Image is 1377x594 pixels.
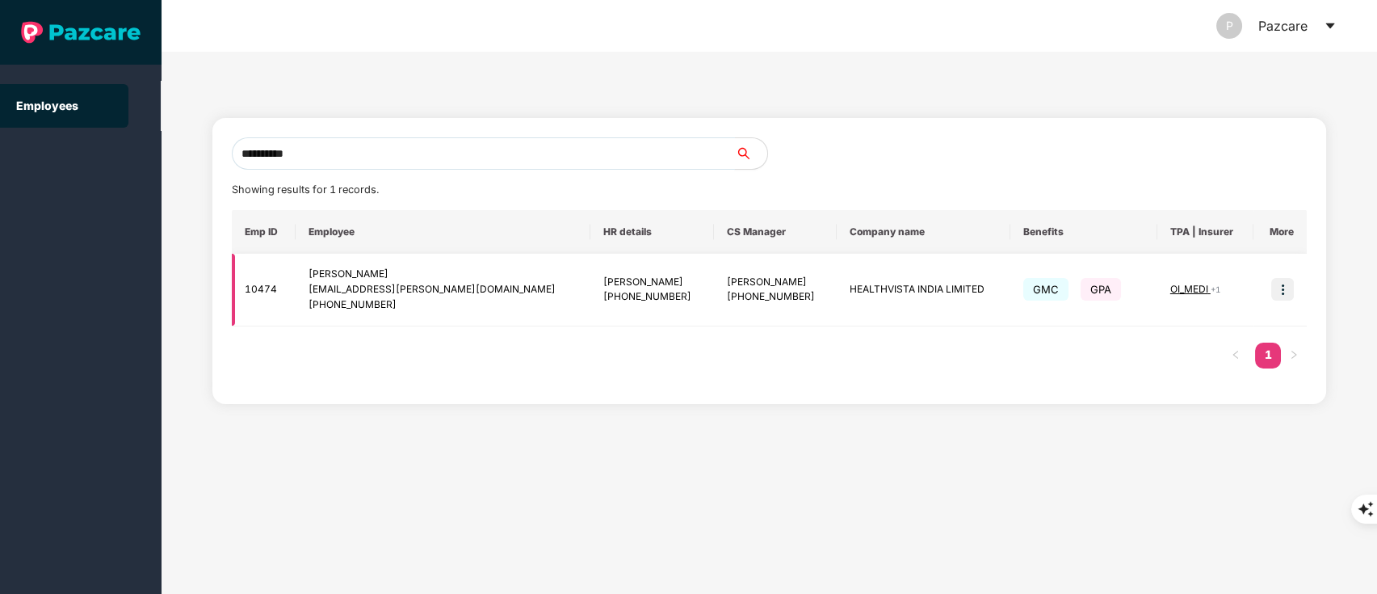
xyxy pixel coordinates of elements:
th: More [1253,210,1308,254]
td: HEALTHVISTA INDIA LIMITED [837,254,1010,326]
span: caret-down [1324,19,1337,32]
span: OI_MEDI [1170,283,1211,295]
th: Emp ID [232,210,296,254]
button: right [1281,343,1307,369]
img: icon [1271,278,1294,301]
div: [PHONE_NUMBER] [727,289,824,305]
button: left [1223,343,1249,369]
div: [EMAIL_ADDRESS][PERSON_NAME][DOMAIN_NAME] [309,282,577,297]
th: Benefits [1010,210,1157,254]
span: Showing results for 1 records. [232,183,379,196]
a: 1 [1255,343,1281,367]
span: GMC [1023,278,1068,301]
th: CS Manager [714,210,837,254]
div: [PERSON_NAME] [727,275,824,290]
div: [PHONE_NUMBER] [309,297,577,313]
th: Employee [296,210,590,254]
div: [PERSON_NAME] [603,275,700,290]
button: search [734,137,768,170]
span: left [1231,350,1241,360]
th: TPA | Insurer [1157,210,1253,254]
div: [PHONE_NUMBER] [603,289,700,305]
li: Next Page [1281,343,1307,369]
span: + 1 [1211,284,1220,294]
span: right [1289,350,1299,360]
span: GPA [1081,278,1121,301]
li: 1 [1255,343,1281,369]
th: Company name [837,210,1010,254]
th: HR details [590,210,713,254]
span: search [734,147,767,160]
li: Previous Page [1223,343,1249,369]
td: 10474 [232,254,296,326]
span: P [1226,13,1233,39]
a: Employees [16,99,78,112]
div: [PERSON_NAME] [309,267,577,282]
